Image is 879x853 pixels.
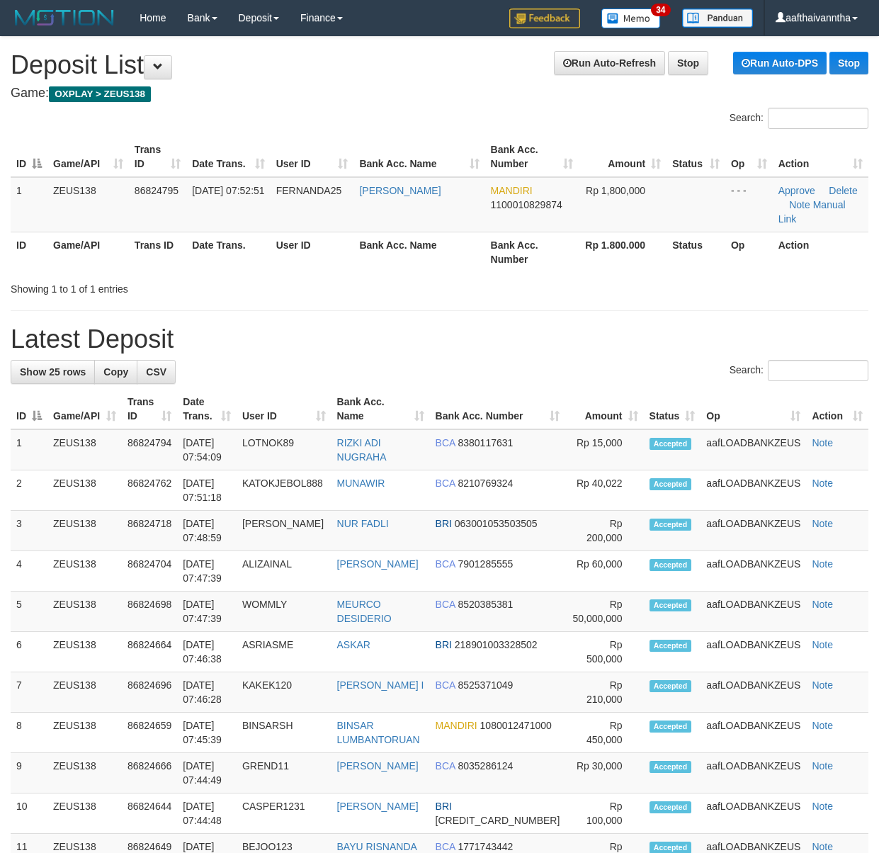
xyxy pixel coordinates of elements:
th: ID: activate to sort column descending [11,137,47,177]
a: Note [812,437,833,448]
a: Show 25 rows [11,360,95,384]
td: ZEUS138 [47,470,122,511]
span: Accepted [650,559,692,571]
td: 8 [11,713,47,753]
a: Note [812,801,833,812]
span: MANDIRI [436,720,477,731]
td: [DATE] 07:44:49 [177,753,237,793]
a: [PERSON_NAME] [337,801,419,812]
span: Accepted [650,721,692,733]
a: RIZKI ADI NUGRAHA [337,437,387,463]
a: Note [812,679,833,691]
th: Trans ID [129,232,186,272]
td: 86824644 [122,793,177,834]
img: Feedback.jpg [509,9,580,28]
span: 86824795 [135,185,178,196]
span: FERNANDA25 [276,185,342,196]
span: Copy 1100010829874 to clipboard [491,199,562,210]
span: Copy 8035286124 to clipboard [458,760,513,772]
td: aafLOADBANKZEUS [701,592,806,632]
th: Bank Acc. Number: activate to sort column ascending [485,137,579,177]
span: Copy 1080012471000 to clipboard [480,720,552,731]
img: MOTION_logo.png [11,7,118,28]
td: ZEUS138 [47,793,122,834]
th: Trans ID: activate to sort column ascending [129,137,186,177]
label: Search: [730,108,868,129]
td: ZEUS138 [47,713,122,753]
span: BCA [436,841,455,852]
a: Stop [668,51,708,75]
td: Rp 200,000 [565,511,643,551]
td: 9 [11,753,47,793]
td: [DATE] 07:54:09 [177,429,237,470]
td: 86824718 [122,511,177,551]
th: ID [11,232,47,272]
span: Accepted [650,599,692,611]
td: ZEUS138 [47,592,122,632]
td: [DATE] 07:44:48 [177,793,237,834]
span: BCA [436,437,455,448]
td: 86824704 [122,551,177,592]
span: Accepted [650,680,692,692]
th: Op [725,232,773,272]
td: 1 [11,177,47,232]
span: Copy 7901285555 to clipboard [458,558,513,570]
a: Note [812,558,833,570]
span: BCA [436,558,455,570]
td: aafLOADBANKZEUS [701,713,806,753]
td: aafLOADBANKZEUS [701,511,806,551]
td: 3 [11,511,47,551]
th: Bank Acc. Number [485,232,579,272]
th: Game/API: activate to sort column ascending [47,137,129,177]
th: Date Trans.: activate to sort column ascending [186,137,271,177]
td: BINSARSH [237,713,331,753]
span: Copy 8380117631 to clipboard [458,437,513,448]
span: CSV [146,366,166,378]
td: aafLOADBANKZEUS [701,672,806,713]
span: Rp 1,800,000 [586,185,645,196]
span: Copy 218901003328502 to clipboard [455,639,538,650]
a: ASKAR [337,639,370,650]
span: BCA [436,679,455,691]
a: Note [812,599,833,610]
th: ID: activate to sort column descending [11,389,47,429]
span: Copy 8525371049 to clipboard [458,679,513,691]
span: [DATE] 07:52:51 [192,185,264,196]
td: aafLOADBANKZEUS [701,753,806,793]
a: MUNAWIR [337,478,385,489]
th: Status: activate to sort column ascending [644,389,701,429]
td: ZEUS138 [47,429,122,470]
th: User ID: activate to sort column ascending [237,389,331,429]
a: Note [812,639,833,650]
th: Rp 1.800.000 [579,232,667,272]
th: Status: activate to sort column ascending [667,137,725,177]
a: Copy [94,360,137,384]
h1: Latest Deposit [11,325,868,354]
td: aafLOADBANKZEUS [701,632,806,672]
a: CSV [137,360,176,384]
img: panduan.png [682,9,753,28]
input: Search: [768,108,868,129]
a: Note [789,199,810,210]
th: Trans ID: activate to sort column ascending [122,389,177,429]
td: aafLOADBANKZEUS [701,793,806,834]
td: Rp 500,000 [565,632,643,672]
input: Search: [768,360,868,381]
td: [DATE] 07:47:39 [177,592,237,632]
th: Bank Acc. Number: activate to sort column ascending [430,389,566,429]
th: Date Trans. [186,232,271,272]
span: Show 25 rows [20,366,86,378]
td: 2 [11,470,47,511]
a: Delete [829,185,857,196]
td: aafLOADBANKZEUS [701,551,806,592]
span: 34 [651,4,670,16]
td: 6 [11,632,47,672]
td: 86824659 [122,713,177,753]
td: KATOKJEBOL888 [237,470,331,511]
td: aafLOADBANKZEUS [701,429,806,470]
td: WOMMLY [237,592,331,632]
img: Button%20Memo.svg [601,9,661,28]
td: 86824698 [122,592,177,632]
th: Action: activate to sort column ascending [773,137,868,177]
td: 7 [11,672,47,713]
